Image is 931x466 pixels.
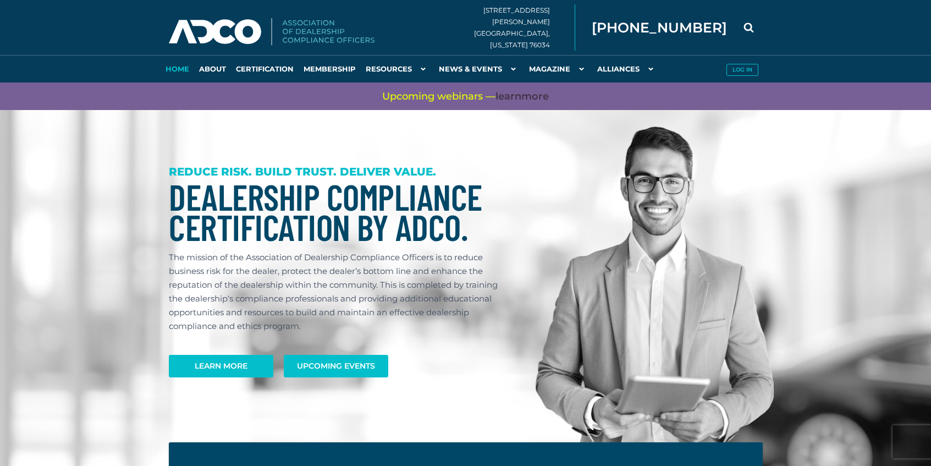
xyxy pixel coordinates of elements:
[169,18,374,46] img: Association of Dealership Compliance Officers logo
[299,55,361,83] a: Membership
[726,64,758,76] button: Log in
[169,355,273,377] a: Learn More
[231,55,299,83] a: Certification
[495,90,521,102] span: learn
[194,55,231,83] a: About
[382,90,549,103] span: Upcoming webinars —
[592,21,727,35] span: [PHONE_NUMBER]
[361,55,434,83] a: Resources
[284,355,388,377] a: Upcoming Events
[524,55,592,83] a: Magazine
[536,127,774,464] img: Dealership Compliance Professional
[161,55,194,83] a: Home
[169,250,509,333] p: The mission of the Association of Dealership Compliance Officers is to reduce business risk for t...
[474,4,575,51] div: [STREET_ADDRESS][PERSON_NAME] [GEOGRAPHIC_DATA], [US_STATE] 76034
[169,182,509,242] h1: Dealership Compliance Certification by ADCO.
[495,90,549,103] a: learnmore
[169,165,509,179] h3: REDUCE RISK. BUILD TRUST. DELIVER VALUE.
[434,55,524,83] a: News & Events
[721,55,763,83] a: Log in
[592,55,662,83] a: Alliances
